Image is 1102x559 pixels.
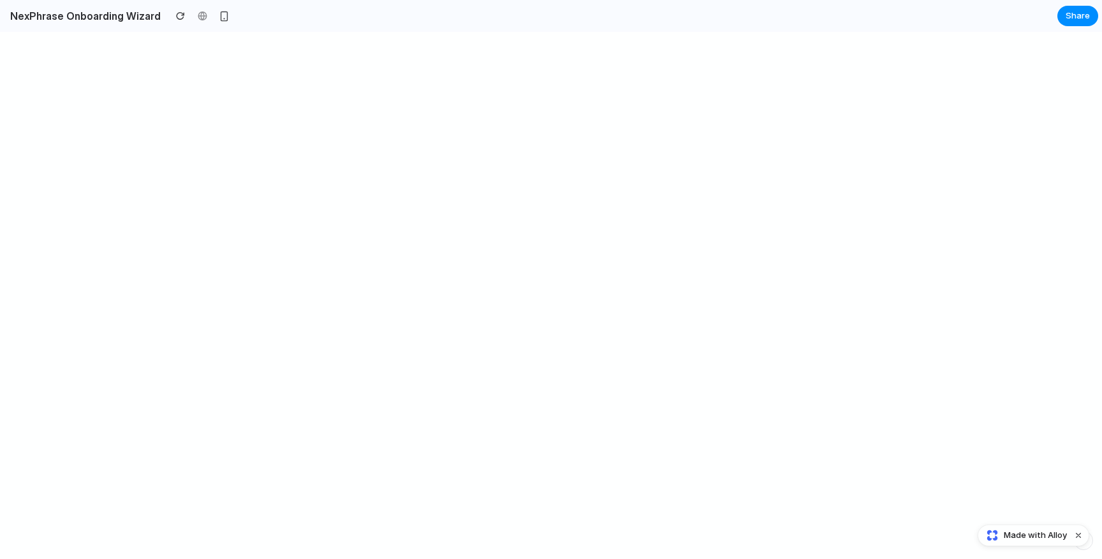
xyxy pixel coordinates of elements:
span: Made with Alloy [1004,529,1067,542]
h2: NexPhrase Onboarding Wizard [5,8,161,24]
span: Share [1066,10,1090,22]
a: Made with Alloy [978,529,1068,542]
button: Dismiss watermark [1071,528,1086,543]
button: Share [1057,6,1098,26]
